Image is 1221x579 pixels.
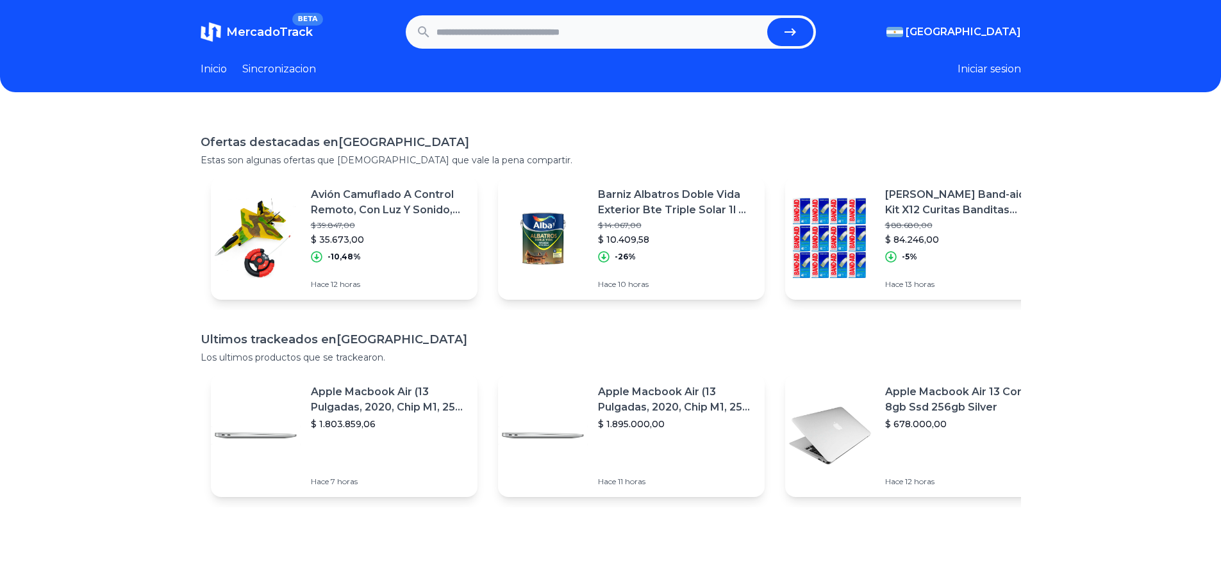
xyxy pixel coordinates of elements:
[311,384,467,415] p: Apple Macbook Air (13 Pulgadas, 2020, Chip M1, 256 Gb De Ssd, 8 Gb De Ram) - Plata
[498,193,588,283] img: Featured image
[498,391,588,480] img: Featured image
[311,187,467,218] p: Avión Camuflado A Control Remoto, Con Luz Y Sonido, 8449.
[292,13,322,26] span: BETA
[498,177,765,300] a: Featured imageBarniz Albatros Doble Vida Exterior Bte Triple Solar 1l M M$ 14.067,00$ 10.409,58-2...
[886,27,903,37] img: Argentina
[598,279,754,289] p: Hace 10 horas
[598,187,754,218] p: Barniz Albatros Doble Vida Exterior Bte Triple Solar 1l M M
[242,61,316,77] a: Sincronizacion
[311,418,467,430] p: $ 1.803.859,06
[885,418,1042,430] p: $ 678.000,00
[598,418,754,430] p: $ 1.895.000,00
[201,133,1021,151] h1: Ofertas destacadas en [GEOGRAPHIC_DATA]
[785,374,1052,497] a: Featured imageApple Macbook Air 13 Core I5 8gb Ssd 256gb Silver$ 678.000,00Hace 12 horas
[226,25,313,39] span: MercadoTrack
[598,220,754,231] p: $ 14.067,00
[211,193,301,283] img: Featured image
[598,233,754,246] p: $ 10.409,58
[906,24,1021,40] span: [GEOGRAPHIC_DATA]
[311,279,467,289] p: Hace 12 horas
[885,233,1042,246] p: $ 84.246,00
[201,22,313,42] a: MercadoTrackBETA
[885,477,1042,487] p: Hace 12 horas
[311,220,467,231] p: $ 39.847,00
[886,24,1021,40] button: [GEOGRAPHIC_DATA]
[885,279,1042,289] p: Hace 13 horas
[885,220,1042,231] p: $ 88.680,00
[201,61,227,77] a: Inicio
[211,374,478,497] a: Featured imageApple Macbook Air (13 Pulgadas, 2020, Chip M1, 256 Gb De Ssd, 8 Gb De Ram) - Plata$...
[785,193,875,283] img: Featured image
[885,187,1042,218] p: [PERSON_NAME] Band-aid Kit X12 Curitas Banditas Transparentes 40u
[598,384,754,415] p: Apple Macbook Air (13 Pulgadas, 2020, Chip M1, 256 Gb De Ssd, 8 Gb De Ram) - Plata
[498,374,765,497] a: Featured imageApple Macbook Air (13 Pulgadas, 2020, Chip M1, 256 Gb De Ssd, 8 Gb De Ram) - Plata$...
[201,351,1021,364] p: Los ultimos productos que se trackearon.
[311,233,467,246] p: $ 35.673,00
[785,391,875,480] img: Featured image
[211,391,301,480] img: Featured image
[328,252,361,262] p: -10,48%
[201,22,221,42] img: MercadoTrack
[885,384,1042,415] p: Apple Macbook Air 13 Core I5 8gb Ssd 256gb Silver
[902,252,917,262] p: -5%
[201,154,1021,167] p: Estas son algunas ofertas que [DEMOGRAPHIC_DATA] que vale la pena compartir.
[201,330,1021,348] h1: Ultimos trackeados en [GEOGRAPHIC_DATA]
[311,477,467,487] p: Hace 7 horas
[598,477,754,487] p: Hace 11 horas
[785,177,1052,300] a: Featured image[PERSON_NAME] Band-aid Kit X12 Curitas Banditas Transparentes 40u$ 88.680,00$ 84.24...
[211,177,478,300] a: Featured imageAvión Camuflado A Control Remoto, Con Luz Y Sonido, 8449.$ 39.847,00$ 35.673,00-10,...
[958,61,1021,77] button: Iniciar sesion
[615,252,636,262] p: -26%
